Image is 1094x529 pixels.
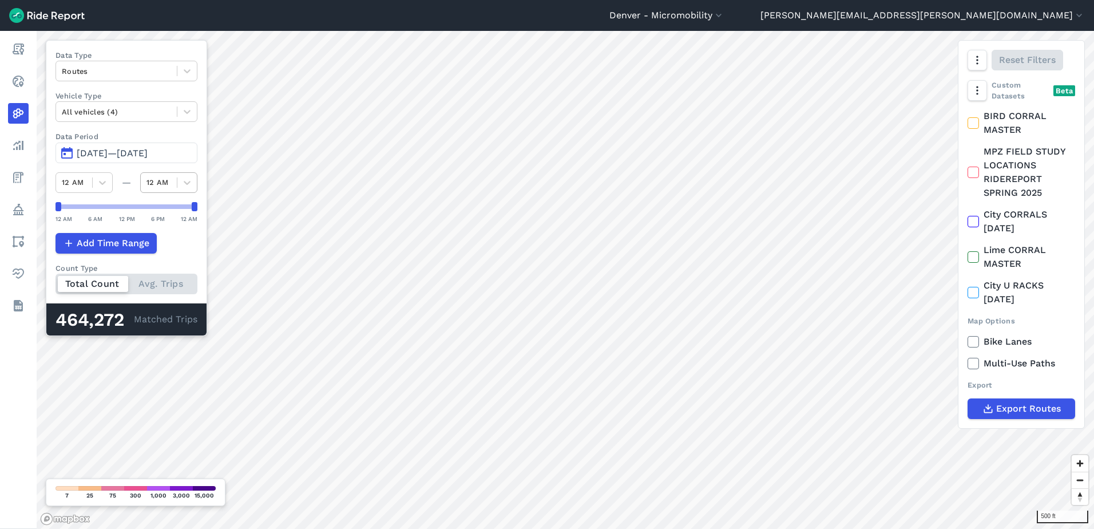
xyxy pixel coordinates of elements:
[56,90,197,101] label: Vehicle Type
[1072,455,1088,472] button: Zoom in
[8,199,29,220] a: Policy
[1072,472,1088,488] button: Zoom out
[968,80,1075,101] div: Custom Datasets
[37,31,1094,529] canvas: Map
[968,208,1075,235] label: City CORRALS [DATE]
[8,231,29,252] a: Areas
[56,233,157,254] button: Add Time Range
[8,295,29,316] a: Datasets
[113,176,140,190] div: —
[56,50,197,61] label: Data Type
[8,71,29,92] a: Realtime
[151,214,165,224] div: 6 PM
[8,103,29,124] a: Heatmaps
[968,398,1075,419] button: Export Routes
[760,9,1085,22] button: [PERSON_NAME][EMAIL_ADDRESS][PERSON_NAME][DOMAIN_NAME]
[1053,85,1075,96] div: Beta
[119,214,135,224] div: 12 PM
[9,8,85,23] img: Ride Report
[8,39,29,60] a: Report
[40,512,90,526] a: Mapbox logo
[968,315,1075,326] div: Map Options
[968,357,1075,370] label: Multi-Use Paths
[992,50,1063,70] button: Reset Filters
[77,236,149,250] span: Add Time Range
[56,214,72,224] div: 12 AM
[56,313,134,327] div: 464,272
[8,135,29,156] a: Analyze
[996,402,1061,416] span: Export Routes
[999,53,1056,67] span: Reset Filters
[968,145,1075,200] label: MPZ FIELD STUDY LOCATIONS RIDEREPORT SPRING 2025
[968,109,1075,137] label: BIRD CORRAL MASTER
[46,303,207,335] div: Matched Trips
[77,148,148,159] span: [DATE]—[DATE]
[1037,511,1088,523] div: 500 ft
[1072,488,1088,505] button: Reset bearing to north
[609,9,724,22] button: Denver - Micromobility
[968,335,1075,349] label: Bike Lanes
[56,143,197,163] button: [DATE]—[DATE]
[181,214,197,224] div: 12 AM
[56,131,197,142] label: Data Period
[968,243,1075,271] label: Lime CORRAL MASTER
[8,167,29,188] a: Fees
[8,263,29,284] a: Health
[88,214,102,224] div: 6 AM
[968,279,1075,306] label: City U RACKS [DATE]
[968,380,1075,390] div: Export
[56,263,197,274] div: Count Type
